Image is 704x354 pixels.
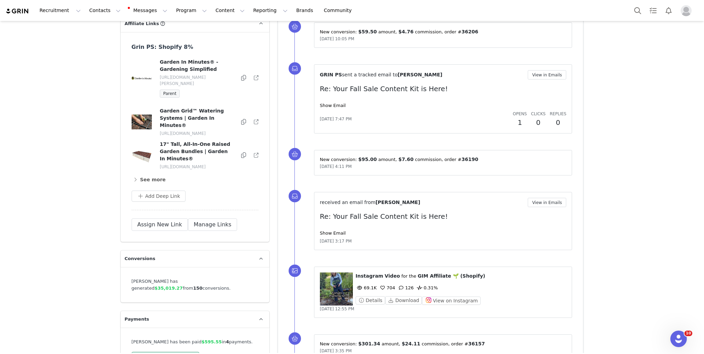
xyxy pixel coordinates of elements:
[160,89,180,98] span: Parent
[670,331,687,347] iframe: Intercom live chat
[125,20,159,27] span: Affiliate Links
[468,341,485,346] span: 36157
[320,28,567,35] p: New conversion: ⁨ ⁩ amount⁨, ⁨ ⁩ commission⁩⁨, order #⁨ ⁩⁩
[12,21,225,55] img: Grin
[40,190,225,197] li: Option 1: Manually enter the metrics into our platform UI.
[422,298,481,303] a: View on Instagram
[398,157,413,162] span: $7.60
[550,117,567,128] h2: 0
[12,63,225,71] p: Hi [PERSON_NAME],
[320,72,342,77] span: GRIN PS
[681,5,692,16] img: placeholder-profile.jpg
[320,84,567,94] p: Re: Your Fall Sale Content Kit is Here!
[415,285,438,290] span: 0.31%
[26,178,225,185] p: How to Submit Your Metrics:
[677,5,699,16] button: Profile
[40,159,225,166] li: Enhancing collaboration opportunities
[12,264,225,279] p: Cheers, The GRIN Team
[661,3,676,18] button: Notifications
[132,43,243,51] h3: Grin PS: Shopify 8%
[132,115,152,129] img: Garden-Grid-Watering-System-Planting-e1708122300656_89c75b0a-54f2-4df5-a238-d0b41a9a68a0.png
[12,75,225,90] p: We're reaching out to let you know that we've successfully collected your latest content, and now...
[211,3,249,18] button: Content
[320,238,352,244] span: [DATE] 3:17 PM
[320,164,352,169] span: [DATE] 4:11 PM
[26,95,225,102] p: Content Collected: We have identified the following pieces of content you've recently created:
[125,255,156,262] span: Conversions
[160,164,234,170] p: [URL][DOMAIN_NAME]
[528,198,567,207] button: View in Emails
[385,273,400,279] span: Video
[132,278,258,291] div: [PERSON_NAME] has generated from conversions.
[26,125,225,147] p: Why We Need Your Metrics: Providing your content metrics helps us ensure accurate reporting and a...
[378,285,395,290] span: 704
[531,111,545,116] span: Clicks
[550,111,567,116] span: Replies
[13,297,89,304] p: Resources
[27,317,86,323] a: How to access your live site
[160,74,234,87] p: [URL][DOMAIN_NAME][PERSON_NAME]
[320,3,359,18] a: Community
[188,218,237,231] button: Manage Links
[320,211,567,222] p: Re: Your Fall Sale Content Kit is Here!
[397,285,414,290] span: 126
[5,8,30,14] a: grin logo
[160,141,234,162] h4: 17" Tall, All-In-One Raised Garden Bundles | Garden In Minutes®
[160,107,234,129] h4: Garden Grid™ Watering Systems | Garden In Minutes®
[646,3,661,18] a: Tasks
[12,236,225,250] p: Thank you for your cooperation and continued collaboration. If you have any questions or need ass...
[358,341,380,346] span: $301.34
[398,29,413,34] span: $4.76
[356,272,567,280] p: ⁨ ⁩ ⁨ ⁩ for the ⁨ ⁩
[173,107,225,119] a: Upload Metrics
[513,111,527,116] span: Opens
[35,3,85,18] button: Recruitment
[226,339,229,344] strong: 4
[40,197,225,205] li: Option 2: Upload a screenshot of your metrics directly to our platform.
[125,316,149,323] span: Payments
[630,3,645,18] button: Search
[356,296,385,304] button: Details
[27,310,89,315] a: How to manually add metrics
[320,36,354,41] span: [DATE] 10:05 PM
[320,230,346,236] a: Show Email
[292,3,319,18] a: Brands
[160,130,234,137] p: [URL][DOMAIN_NAME]
[132,174,166,185] button: See more
[320,307,354,311] span: [DATE] 12:55 PM
[155,286,183,291] span: $35,019.27
[40,107,90,120] a: [URL][DOMAIN_NAME]
[40,166,225,173] li: Providing insights that can help boost your content's reach
[320,156,567,163] p: New conversion: ⁨ ⁩ amount⁨, ⁨ ⁩ commission⁩⁨, order #⁨ ⁩⁩
[320,103,346,108] a: Show Email
[342,72,398,77] span: sent a tracked email to
[40,152,225,159] li: Tracking performance accurately
[132,191,186,202] button: Add Deep Link
[376,200,420,205] span: [PERSON_NAME]
[160,58,234,73] h4: Garden In Minutes® - Gardening Simplified
[132,218,188,231] button: Assign New Link
[85,3,125,18] button: Contacts
[132,339,258,345] div: [PERSON_NAME] has been paid in payments.
[358,157,377,162] span: $95.00
[172,3,211,18] button: Program
[5,6,282,13] body: Rich Text Area. Press ALT-0 for help.
[320,340,567,347] p: New conversion: ⁨ ⁩ amount⁨, ⁨ ⁩ commission⁩⁨, order #⁨ ⁩⁩
[422,297,481,305] button: View on Instagram
[13,348,204,352] p: If you're having trouble clicking viewing this email, copy and paste the URL below into your web ...
[193,286,202,291] strong: 150
[461,29,478,34] span: 36206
